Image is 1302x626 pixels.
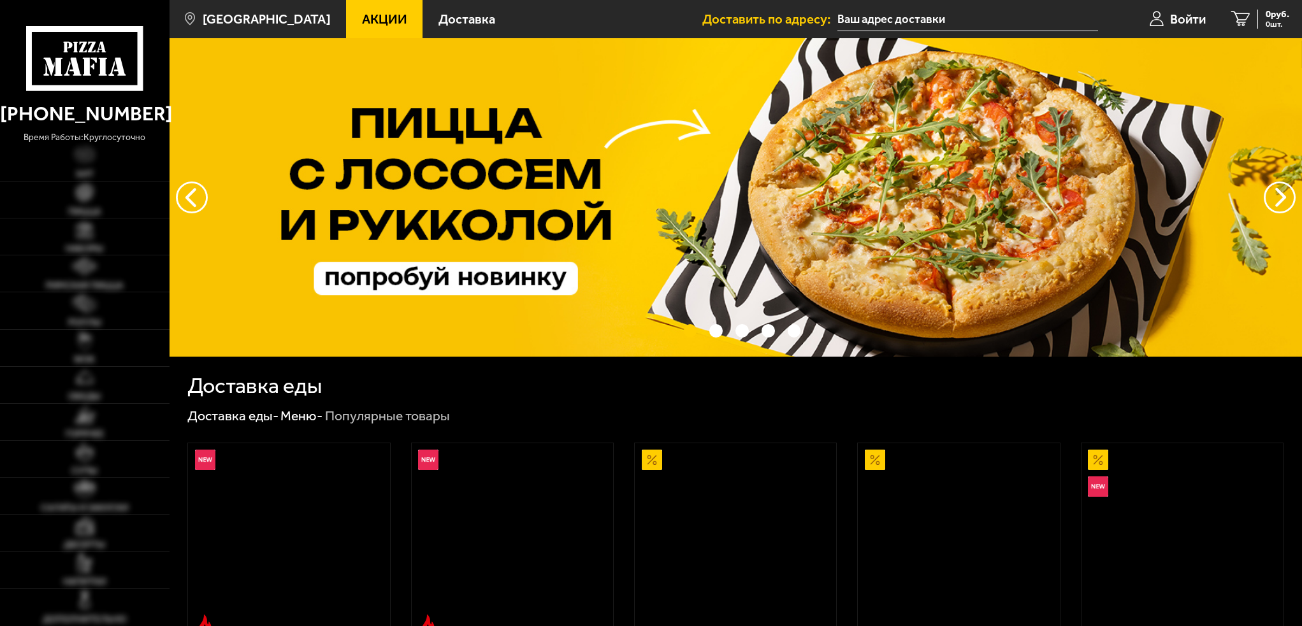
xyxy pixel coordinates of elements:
input: Ваш адрес доставки [837,8,1098,31]
span: Пицца [68,207,101,217]
a: Доставка еды- [187,408,278,423]
button: точки переключения [709,324,722,337]
span: WOK [74,355,95,364]
img: Новинка [1088,476,1108,497]
h1: Доставка еды [187,375,322,397]
span: [GEOGRAPHIC_DATA] [203,13,331,25]
img: Акционный [1088,450,1108,470]
button: точки переключения [684,324,697,337]
a: Меню- [280,408,322,423]
button: точки переключения [762,324,774,337]
span: Горячее [66,429,104,439]
span: Акции [362,13,407,25]
span: Напитки [63,577,106,587]
span: Римская пицца [46,281,123,290]
img: Новинка [195,450,215,470]
span: Хит [76,169,94,179]
button: точки переключения [735,324,748,337]
span: Дополнительно [43,615,126,624]
span: 0 руб. [1266,10,1289,19]
button: предыдущий [1264,181,1296,213]
span: Салаты и закуски [41,503,128,513]
button: точки переключения [788,324,800,337]
span: Войти [1170,13,1206,25]
span: Доставить по адресу: [702,13,837,25]
button: следующий [176,181,208,213]
img: Акционный [865,450,885,470]
span: Доставка [438,13,495,25]
span: 0 шт. [1266,20,1289,29]
span: Обеды [68,392,101,401]
span: Наборы [66,244,103,253]
span: Десерты [64,540,105,550]
span: Роллы [68,318,101,327]
img: Акционный [642,450,662,470]
img: Новинка [418,450,438,470]
span: Супы [71,466,98,476]
div: Популярные товары [325,407,450,425]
